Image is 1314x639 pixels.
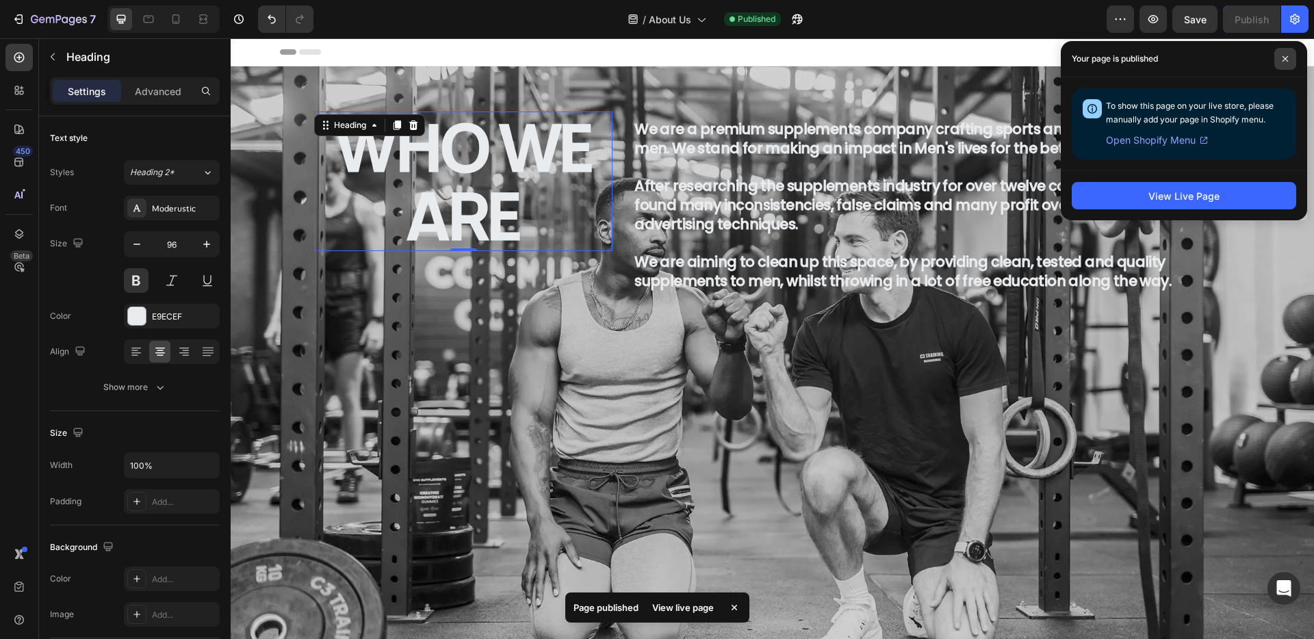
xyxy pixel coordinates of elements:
[152,573,216,586] div: Add...
[68,84,106,99] p: Settings
[50,495,81,508] div: Padding
[5,5,102,33] button: 7
[50,343,88,361] div: Align
[1106,101,1274,125] span: To show this page on your live store, please manually add your page in Shopify menu.
[404,138,999,195] p: After researching the supplements industry for over twelve continuous months, we found many incon...
[10,250,33,261] div: Beta
[50,573,71,585] div: Color
[1072,182,1296,209] button: View Live Page
[124,160,220,185] button: Heading 2*
[152,311,216,323] div: E9ECEF
[738,13,775,25] span: Published
[1072,52,1158,66] p: Your page is published
[50,608,74,621] div: Image
[152,203,216,215] div: Moderustic
[90,11,96,27] p: 7
[125,453,219,478] input: Auto
[574,601,639,614] p: Page published
[13,146,33,157] div: 450
[50,235,86,253] div: Size
[1223,5,1280,33] button: Publish
[50,375,220,400] button: Show more
[649,12,691,27] span: About Us
[1172,5,1218,33] button: Save
[231,38,1314,639] iframe: Design area
[103,380,167,394] div: Show more
[404,81,999,119] p: We are a premium supplements company crafting sports and gym products just for men. We stand for ...
[50,166,74,179] div: Styles
[644,598,722,617] div: View live page
[50,132,88,144] div: Text style
[50,538,116,557] div: Background
[1235,12,1269,27] div: Publish
[1267,572,1300,605] div: Open Intercom Messenger
[1148,189,1220,203] div: View Live Page
[50,202,67,214] div: Font
[1184,14,1207,25] span: Save
[404,214,999,252] p: We are aiming to clean up this space, by providing clean, tested and quality supplements to men, ...
[152,496,216,508] div: Add...
[130,166,175,179] span: Heading 2*
[50,459,73,471] div: Width
[135,84,181,99] p: Advanced
[50,310,71,322] div: Color
[643,12,646,27] span: /
[66,49,214,65] p: Heading
[258,5,313,33] div: Undo/Redo
[1106,132,1196,148] span: Open Shopify Menu
[152,609,216,621] div: Add...
[50,424,86,443] div: Size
